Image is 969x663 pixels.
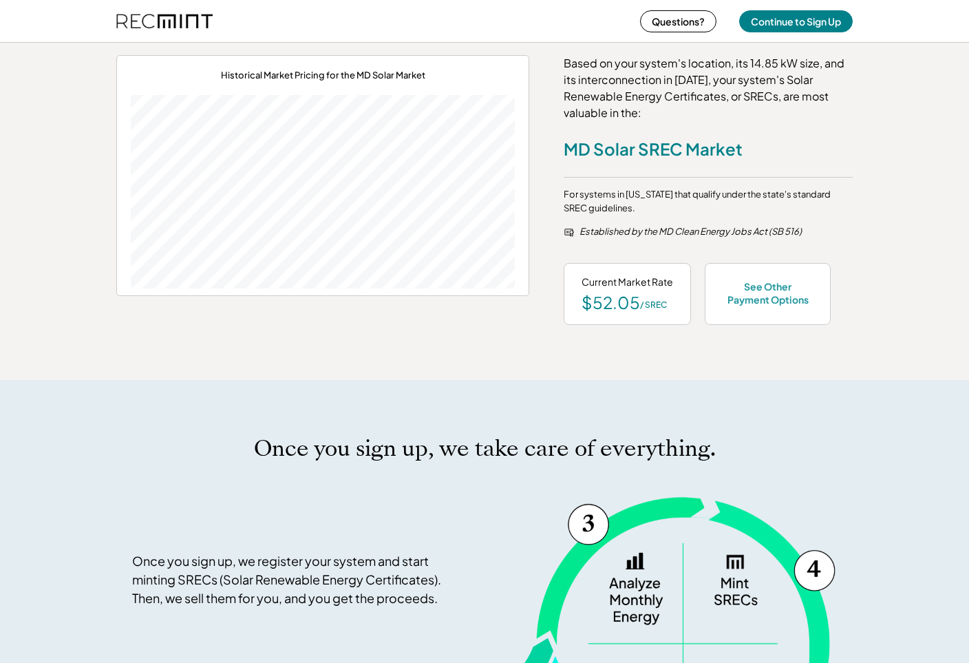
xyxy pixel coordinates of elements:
div: See Other Payment Options [723,280,813,305]
div: $52.05 [582,294,640,311]
button: Continue to Sign Up [739,10,853,32]
div: Once you sign up, we register your system and start minting SRECs (Solar Renewable Energy Certifi... [132,551,459,607]
button: Questions? [640,10,716,32]
div: Established by the MD Clean Energy Jobs Act (SB 516) [579,225,853,239]
img: recmint-logotype%403x%20%281%29.jpeg [116,3,213,39]
div: Current Market Rate [582,275,673,289]
div: MD Solar SREC Market [564,138,743,160]
div: Based on your system's location, its 14.85 kW size, and its interconnection in [DATE], your syste... [564,55,853,121]
div: Historical Market Pricing for the MD Solar Market [221,70,425,81]
h1: Once you sign up, we take care of everything. [254,435,716,462]
div: / SREC [640,299,667,311]
div: For systems in [US_STATE] that qualify under the state's standard SREC guidelines. [564,188,853,215]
